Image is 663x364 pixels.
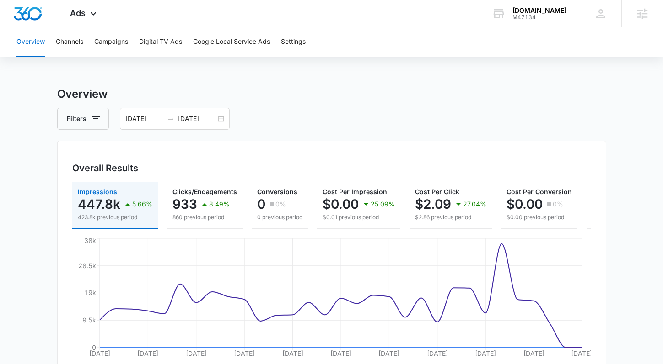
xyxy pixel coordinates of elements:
[323,197,359,211] p: $0.00
[209,201,230,207] p: 8.49%
[167,115,174,122] span: swap-right
[475,349,496,357] tspan: [DATE]
[178,114,216,124] input: End date
[512,7,566,14] div: account name
[323,213,395,222] p: $0.01 previous period
[553,201,563,207] p: 0%
[82,316,96,324] tspan: 9.5k
[507,197,543,211] p: $0.00
[185,349,206,357] tspan: [DATE]
[70,8,86,18] span: Ads
[16,27,45,57] button: Overview
[57,108,109,130] button: Filters
[94,27,128,57] button: Campaigns
[378,349,399,357] tspan: [DATE]
[167,115,174,122] span: to
[84,289,96,296] tspan: 19k
[172,197,197,211] p: 933
[132,201,152,207] p: 5.66%
[193,27,270,57] button: Google Local Service Ads
[78,197,120,211] p: 447.8k
[371,201,395,207] p: 25.09%
[137,349,158,357] tspan: [DATE]
[523,349,544,357] tspan: [DATE]
[323,188,387,195] span: Cost Per Impression
[78,188,117,195] span: Impressions
[125,114,163,124] input: Start date
[281,27,306,57] button: Settings
[415,188,459,195] span: Cost Per Click
[257,197,265,211] p: 0
[507,188,572,195] span: Cost Per Conversion
[330,349,351,357] tspan: [DATE]
[426,349,447,357] tspan: [DATE]
[415,213,486,222] p: $2.86 previous period
[139,27,182,57] button: Digital TV Ads
[172,188,237,195] span: Clicks/Engagements
[89,349,110,357] tspan: [DATE]
[571,349,592,357] tspan: [DATE]
[512,14,566,21] div: account id
[507,213,572,222] p: $0.00 previous period
[92,343,96,351] tspan: 0
[463,201,486,207] p: 27.04%
[257,188,297,195] span: Conversions
[234,349,255,357] tspan: [DATE]
[415,197,451,211] p: $2.09
[78,262,96,269] tspan: 28.5k
[84,237,96,244] tspan: 38k
[57,86,606,102] h3: Overview
[257,213,302,222] p: 0 previous period
[282,349,303,357] tspan: [DATE]
[172,213,237,222] p: 860 previous period
[72,161,138,175] h3: Overall Results
[78,213,152,222] p: 423.8k previous period
[56,27,83,57] button: Channels
[275,201,286,207] p: 0%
